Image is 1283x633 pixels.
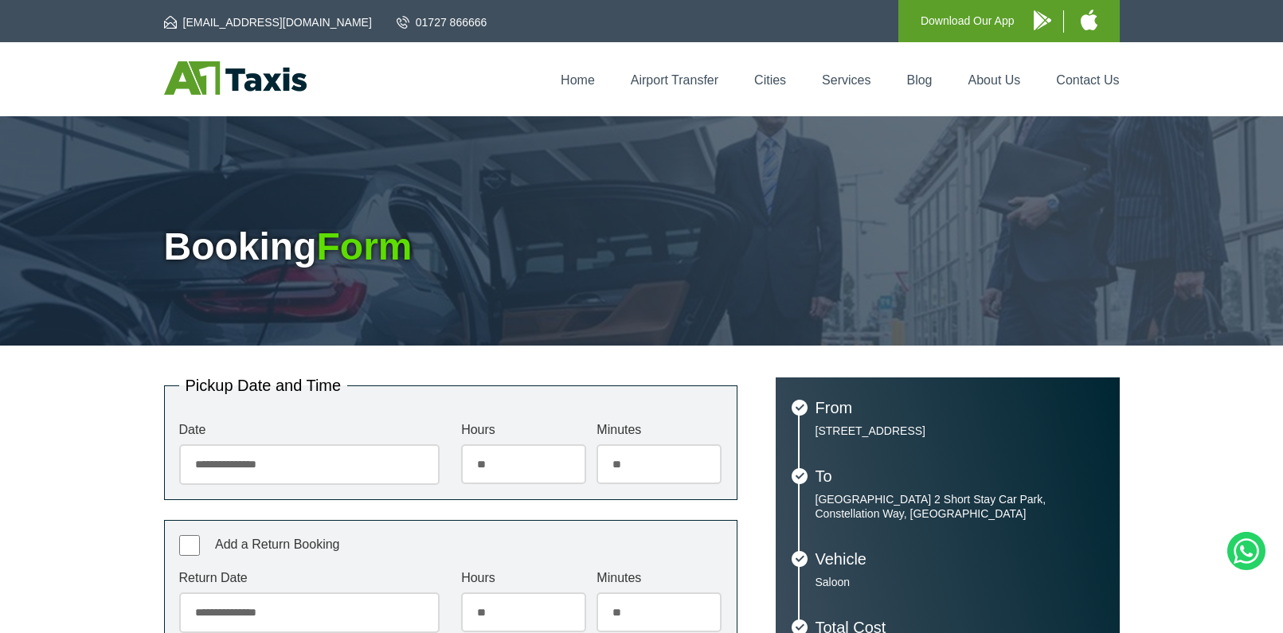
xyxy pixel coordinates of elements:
[179,572,440,584] label: Return Date
[968,73,1021,87] a: About Us
[921,11,1015,31] p: Download Our App
[164,61,307,95] img: A1 Taxis St Albans LTD
[816,400,1104,416] h3: From
[1056,73,1119,87] a: Contact Us
[597,572,722,584] label: Minutes
[816,468,1104,484] h3: To
[754,73,786,87] a: Cities
[461,424,586,436] label: Hours
[179,424,440,436] label: Date
[561,73,595,87] a: Home
[164,228,1120,266] h1: Booking
[816,575,1104,589] p: Saloon
[597,424,722,436] label: Minutes
[816,492,1104,521] p: [GEOGRAPHIC_DATA] 2 Short Stay Car Park, Constellation Way, [GEOGRAPHIC_DATA]
[397,14,487,30] a: 01727 866666
[316,225,412,268] span: Form
[164,14,372,30] a: [EMAIL_ADDRESS][DOMAIN_NAME]
[816,551,1104,567] h3: Vehicle
[906,73,932,87] a: Blog
[822,73,870,87] a: Services
[179,377,348,393] legend: Pickup Date and Time
[631,73,718,87] a: Airport Transfer
[1081,10,1097,30] img: A1 Taxis iPhone App
[215,537,340,551] span: Add a Return Booking
[816,424,1104,438] p: [STREET_ADDRESS]
[461,572,586,584] label: Hours
[179,535,200,556] input: Add a Return Booking
[1034,10,1051,30] img: A1 Taxis Android App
